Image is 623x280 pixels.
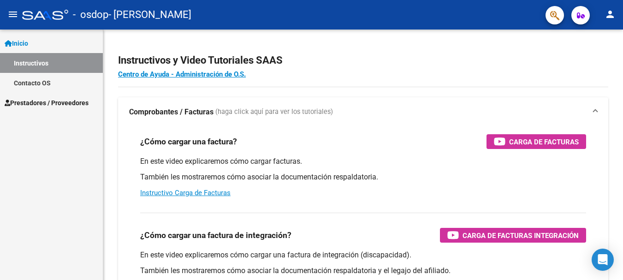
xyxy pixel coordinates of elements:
p: También les mostraremos cómo asociar la documentación respaldatoria. [140,172,586,182]
div: Open Intercom Messenger [592,249,614,271]
p: En este video explicaremos cómo cargar facturas. [140,156,586,167]
h3: ¿Cómo cargar una factura de integración? [140,229,291,242]
p: También les mostraremos cómo asociar la documentación respaldatoria y el legajo del afiliado. [140,266,586,276]
span: (haga click aquí para ver los tutoriales) [215,107,333,117]
span: Carga de Facturas Integración [463,230,579,241]
a: Instructivo Carga de Facturas [140,189,231,197]
h3: ¿Cómo cargar una factura? [140,135,237,148]
h2: Instructivos y Video Tutoriales SAAS [118,52,608,69]
span: Inicio [5,38,28,48]
a: Centro de Ayuda - Administración de O.S. [118,70,246,78]
mat-icon: person [605,9,616,20]
p: En este video explicaremos cómo cargar una factura de integración (discapacidad). [140,250,586,260]
mat-icon: menu [7,9,18,20]
span: Carga de Facturas [509,136,579,148]
strong: Comprobantes / Facturas [129,107,214,117]
button: Carga de Facturas Integración [440,228,586,243]
button: Carga de Facturas [487,134,586,149]
span: Prestadores / Proveedores [5,98,89,108]
span: - [PERSON_NAME] [108,5,191,25]
span: - osdop [73,5,108,25]
mat-expansion-panel-header: Comprobantes / Facturas (haga click aquí para ver los tutoriales) [118,97,608,127]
